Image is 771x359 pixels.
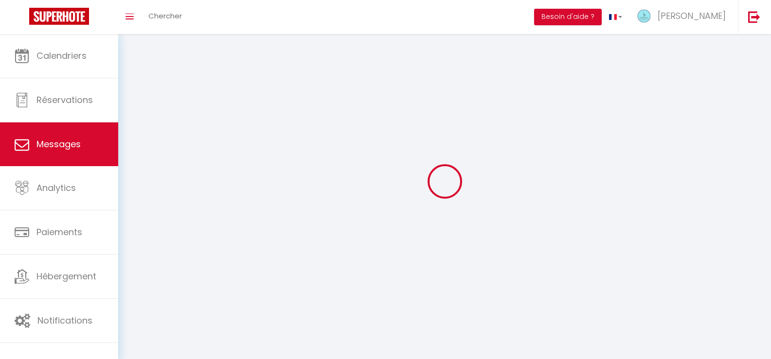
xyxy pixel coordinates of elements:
[36,270,96,282] span: Hébergement
[748,11,760,23] img: logout
[534,9,602,25] button: Besoin d'aide ?
[36,94,93,106] span: Réservations
[37,314,92,326] span: Notifications
[36,50,87,62] span: Calendriers
[148,11,182,21] span: Chercher
[36,138,81,150] span: Messages
[637,9,651,23] img: ...
[658,10,726,22] span: [PERSON_NAME]
[29,8,89,25] img: Super Booking
[36,182,76,194] span: Analytics
[36,226,82,238] span: Paiements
